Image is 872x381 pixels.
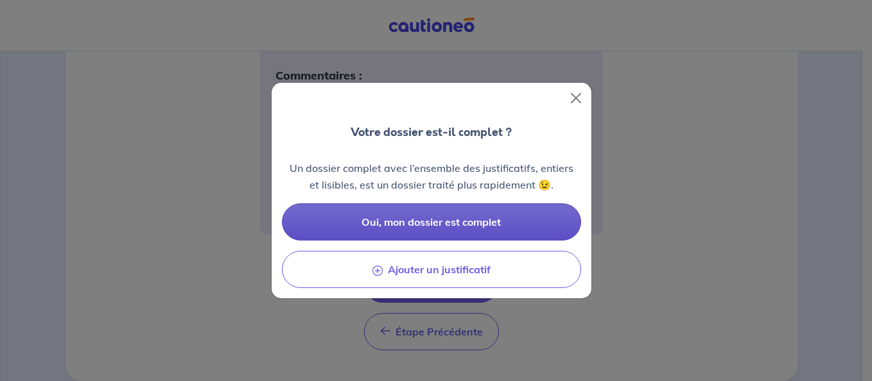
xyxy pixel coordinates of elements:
button: Oui, mon dossier est complet [282,203,581,241]
button: Close [566,88,586,108]
p: Un dossier complet avec l’ensemble des justificatifs, entiers et lisibles, est un dossier traité ... [282,160,581,193]
button: Ajouter un justificatif [282,251,581,288]
span: Oui, mon dossier est complet [362,216,501,228]
p: Votre dossier est-il complet ? [351,124,512,140]
span: Ajouter un justificatif [388,263,491,276]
